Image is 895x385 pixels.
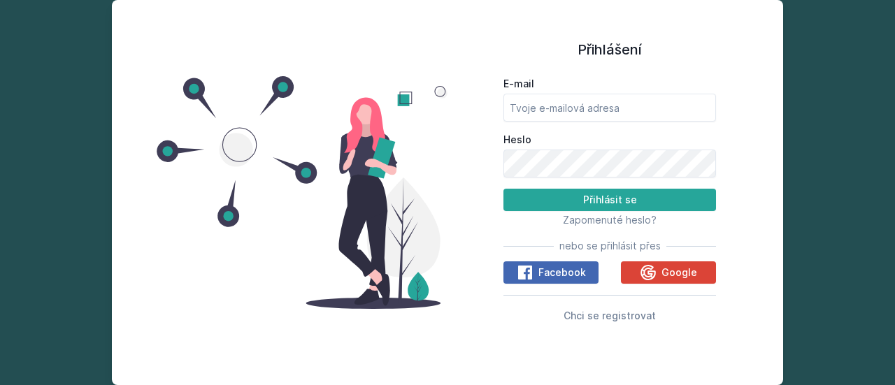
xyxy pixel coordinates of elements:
[503,39,716,60] h1: Přihlášení
[621,261,716,284] button: Google
[563,214,657,226] span: Zapomenuté heslo?
[564,310,656,321] span: Chci se registrovat
[661,266,697,279] span: Google
[564,307,656,324] button: Chci se registrovat
[503,189,716,211] button: Přihlásit se
[538,266,586,279] span: Facebook
[503,261,599,284] button: Facebook
[559,239,661,253] span: nebo se přihlásit přes
[503,94,716,122] input: Tvoje e-mailová adresa
[503,133,716,147] label: Heslo
[503,77,716,91] label: E-mail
